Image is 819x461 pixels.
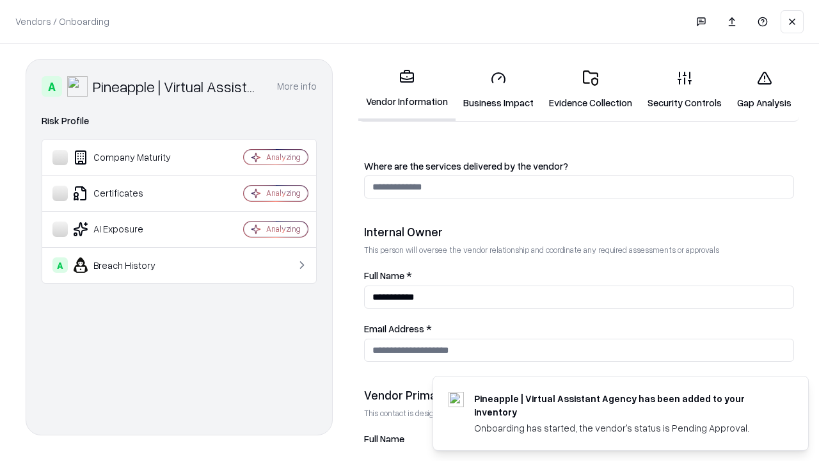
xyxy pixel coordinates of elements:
a: Vendor Information [358,59,456,121]
label: Email Address * [364,324,794,334]
p: This person will oversee the vendor relationship and coordinate any required assessments or appro... [364,245,794,255]
label: Full Name * [364,271,794,280]
a: Business Impact [456,60,541,120]
a: Evidence Collection [541,60,640,120]
div: Risk Profile [42,113,317,129]
div: Company Maturity [52,150,205,165]
div: Breach History [52,257,205,273]
div: Onboarding has started, the vendor's status is Pending Approval. [474,421,777,435]
div: A [42,76,62,97]
img: trypineapple.com [449,392,464,407]
div: Pineapple | Virtual Assistant Agency has been added to your inventory [474,392,777,419]
label: Full Name [364,434,794,444]
div: Pineapple | Virtual Assistant Agency [93,76,262,97]
p: Vendors / Onboarding [15,15,109,28]
div: Internal Owner [364,224,794,239]
a: Security Controls [640,60,729,120]
div: A [52,257,68,273]
a: Gap Analysis [729,60,799,120]
div: AI Exposure [52,222,205,237]
div: Analyzing [266,188,301,198]
div: Certificates [52,186,205,201]
div: Analyzing [266,152,301,163]
p: This contact is designated to receive the assessment request from Shift [364,408,794,419]
div: Analyzing [266,223,301,234]
div: Vendor Primary Contact [364,387,794,403]
button: More info [277,75,317,98]
img: Pineapple | Virtual Assistant Agency [67,76,88,97]
label: Where are the services delivered by the vendor? [364,161,794,171]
